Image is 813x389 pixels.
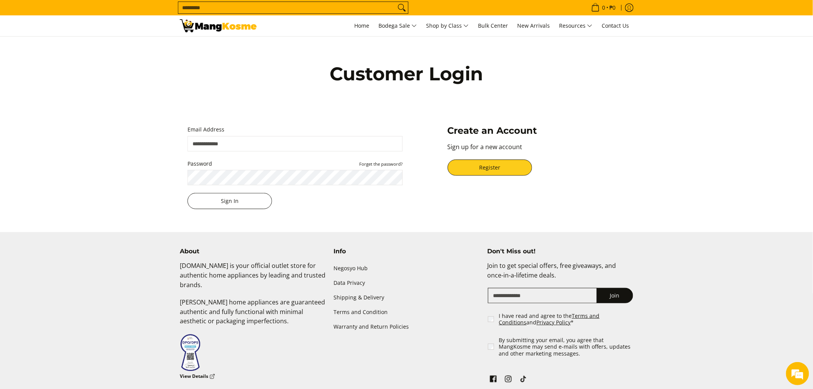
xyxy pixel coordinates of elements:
button: Join [597,288,633,303]
a: Register [448,160,532,176]
h1: Customer Login [237,62,576,85]
span: 0 [601,5,606,10]
nav: Main Menu [264,15,633,36]
p: [PERSON_NAME] home appliances are guaranteed authentic and fully functional with minimal aestheti... [180,298,326,334]
a: Shop by Class [422,15,473,36]
label: Email Address [187,125,403,135]
a: Data Privacy [333,276,480,290]
span: Resources [559,21,592,31]
button: Password [359,161,403,167]
a: Privacy Policy [537,319,571,326]
a: Warranty and Return Policies [333,320,480,334]
span: ₱0 [608,5,617,10]
p: Sign up for a new account [448,142,626,160]
h3: Create an Account [448,125,626,136]
h4: About [180,248,326,255]
a: Shipping & Delivery [333,291,480,305]
small: Forget the password? [359,161,403,167]
a: See Mang Kosme on TikTok [518,374,529,387]
a: Bulk Center [474,15,512,36]
h4: Don't Miss out! [487,248,633,255]
label: Password [187,159,403,169]
a: See Mang Kosme on Facebook [488,374,499,387]
a: Negosyo Hub [333,261,480,276]
label: By submitting your email, you agree that MangKosme may send e-mails with offers, updates and othe... [499,337,634,357]
a: Terms and Condition [333,305,480,320]
a: Bodega Sale [375,15,421,36]
a: Home [350,15,373,36]
span: New Arrivals [517,22,550,29]
a: Resources [555,15,596,36]
span: Bodega Sale [378,21,417,31]
a: Contact Us [598,15,633,36]
p: [DOMAIN_NAME] is your official outlet store for authentic home appliances by leading and trusted ... [180,261,326,297]
span: Contact Us [602,22,629,29]
img: Account | Mang Kosme [180,19,257,32]
button: Search [396,2,408,13]
span: Home [354,22,369,29]
a: See Mang Kosme on Instagram [503,374,514,387]
a: New Arrivals [513,15,554,36]
button: Sign In [187,193,272,209]
span: Shop by Class [426,21,469,31]
label: I have read and agree to the and * [499,313,634,326]
p: Join to get special offers, free giveaways, and once-in-a-lifetime deals. [487,261,633,288]
span: • [589,3,618,12]
span: Bulk Center [478,22,508,29]
img: Data Privacy Seal [180,334,201,372]
a: Terms and Conditions [499,312,600,326]
h4: Info [333,248,480,255]
a: View Details [180,372,215,381]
